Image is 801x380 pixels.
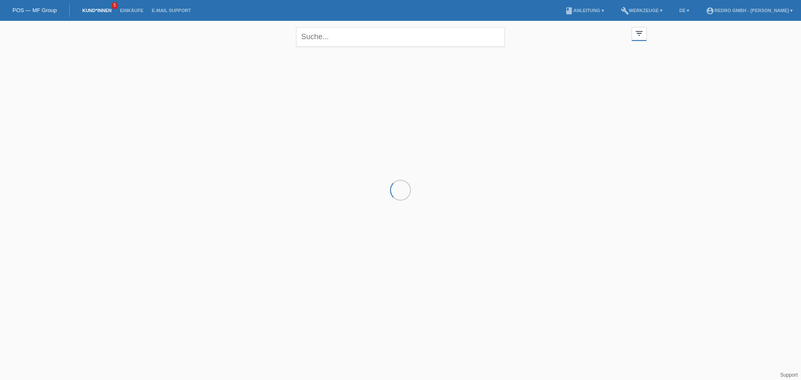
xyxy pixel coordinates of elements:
i: book [565,7,573,15]
a: Support [780,372,798,378]
span: 5 [111,2,118,9]
a: Kund*innen [78,8,116,13]
a: DE ▾ [675,8,693,13]
a: E-Mail Support [148,8,195,13]
a: bookAnleitung ▾ [561,8,608,13]
a: Einkäufe [116,8,147,13]
i: filter_list [635,29,644,38]
i: build [621,7,629,15]
i: account_circle [706,7,714,15]
input: Suche... [296,27,505,47]
a: account_circleRedro GmbH - [PERSON_NAME] ▾ [702,8,797,13]
a: POS — MF Group [13,7,57,13]
a: buildWerkzeuge ▾ [617,8,667,13]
